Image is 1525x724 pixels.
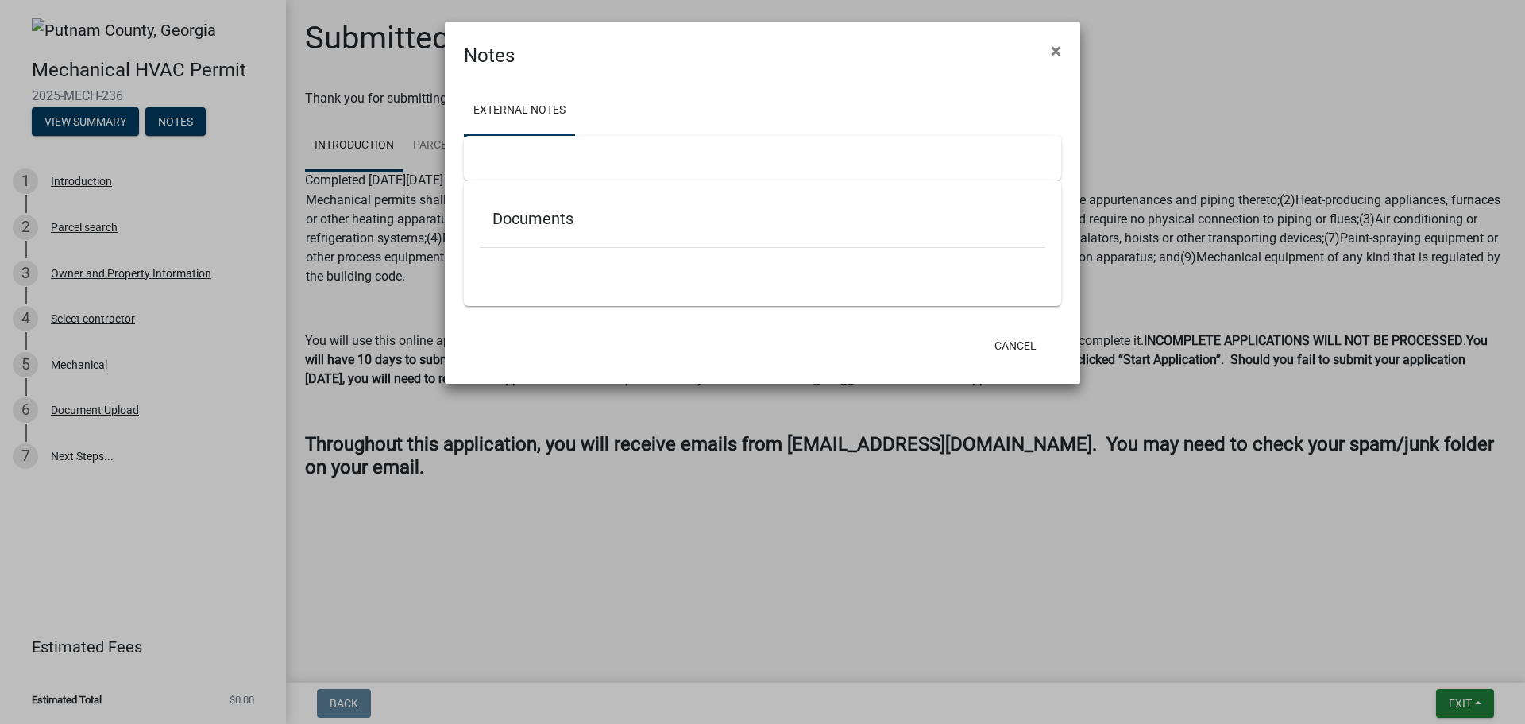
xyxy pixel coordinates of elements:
[464,86,575,137] a: External Notes
[982,331,1049,360] button: Cancel
[464,41,515,70] h4: Notes
[1038,29,1074,73] button: Close
[1051,40,1061,62] span: ×
[492,209,1033,228] h5: Documents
